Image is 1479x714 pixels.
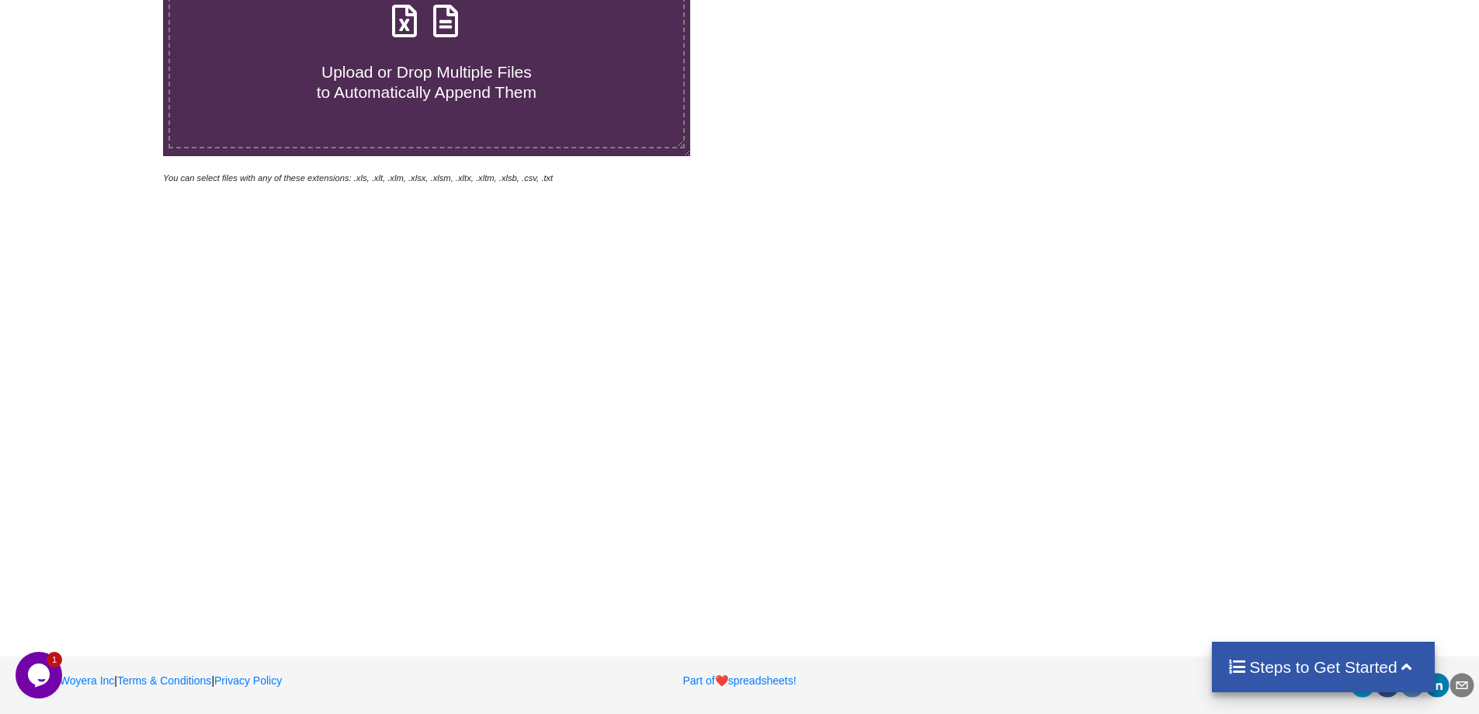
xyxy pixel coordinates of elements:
span: heart [715,674,728,687]
span: Upload or Drop Multiple Files to Automatically Append Them [317,63,536,100]
h4: Steps to Get Started [1227,657,1419,677]
a: Part ofheartspreadsheets! [682,674,796,687]
a: 2025Woyera Inc [17,674,115,687]
div: linkedin [1425,673,1449,698]
a: Privacy Policy [214,674,282,687]
a: Terms & Conditions [117,674,211,687]
iframe: chat widget [16,652,65,698]
i: You can select files with any of these extensions: .xls, .xlt, .xlm, .xlsx, .xlsm, .xltx, .xltm, ... [163,173,553,183]
p: | | [17,673,485,688]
